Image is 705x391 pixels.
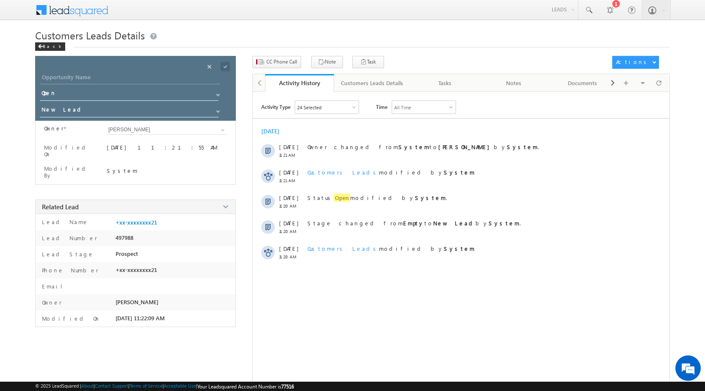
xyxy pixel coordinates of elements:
div: Tasks [417,78,472,88]
div: Notes [487,78,541,88]
strong: [PERSON_NAME] [438,143,494,150]
span: [DATE] [279,219,298,227]
span: 11:20 AM [279,254,304,259]
span: Status modified by . [307,194,447,202]
span: [DATE] [279,169,298,176]
div: All Time [394,105,411,110]
span: © 2025 LeadSquared | | | | | [35,383,294,390]
strong: System [507,143,538,150]
a: Terms of Service [130,383,163,388]
strong: System [398,143,429,150]
span: [DATE] 11:22:09 AM [116,315,165,322]
div: Owner Changed,Status Changed,Stage Changed,Source Changed,Notes & 19 more.. [295,101,359,114]
span: Stage changed from to by . [307,219,521,227]
div: [DATE] 11:21:55 AM [107,144,227,155]
span: [PERSON_NAME] [116,299,158,305]
button: Note [311,56,343,68]
input: Status [40,88,218,101]
a: About [81,383,94,388]
span: [DATE] [279,245,298,252]
span: modified by [307,245,475,252]
label: Owner [44,125,64,132]
a: Show All Items [216,126,227,134]
span: 11:20 AM [279,203,304,208]
span: Customers Leads Details [35,28,145,42]
label: Lead Number [40,234,97,241]
div: [DATE] [261,127,289,135]
label: Lead Name [40,218,88,225]
a: Contact Support [95,383,128,388]
div: System [107,167,227,174]
span: Related Lead [42,202,79,211]
label: Modified By [44,165,96,179]
a: Acceptable Use [164,383,196,388]
label: Modified On [40,315,100,322]
label: Lead Stage [40,250,94,258]
a: Show All Items [212,105,222,114]
span: Time [376,100,387,113]
label: Email [40,283,69,290]
span: 11:21 AM [279,178,304,183]
span: [DATE] [279,143,298,150]
div: Actions [616,58,650,66]
span: 497988 [116,234,133,241]
span: Open [334,194,350,202]
label: Owner [40,299,62,306]
span: +xx-xxxxxxxx21 [116,266,157,273]
a: +xx-xxxxxxxx21 [116,219,157,226]
a: Tasks [411,74,480,92]
span: Owner changed from to by . [307,143,539,150]
div: Customers Leads Details [341,78,403,88]
strong: System [489,219,520,227]
span: Activity Type [261,100,290,113]
div: Activity History [271,79,328,87]
span: [DATE] [279,194,298,201]
button: CC Phone Call [252,56,301,68]
input: Type to Search [107,125,227,135]
label: Phone Number [40,266,99,274]
strong: New Lead [433,219,476,227]
span: modified by [307,169,475,176]
a: Activity History [265,74,334,92]
strong: System [444,245,475,252]
button: Task [352,56,384,68]
span: Prospect [116,250,138,257]
span: 11:20 AM [279,229,304,234]
span: Customers Leads [307,245,379,252]
button: Actions [612,56,659,69]
span: CC Phone Call [266,58,297,66]
strong: Empty [403,219,424,227]
strong: System [444,169,475,176]
span: 11:21 AM [279,153,304,158]
span: Your Leadsquared Account Number is [197,383,294,390]
input: Stage [40,104,218,117]
a: Customers Leads Details [334,74,411,92]
div: 24 Selected [297,105,321,110]
div: Back [35,42,65,51]
a: Show All Items [212,89,222,97]
strong: System [415,194,446,201]
span: Customers Leads [307,169,379,176]
span: 77516 [281,383,294,390]
div: Documents [555,78,610,88]
input: Opportunity Name Opportunity Name [40,72,220,84]
a: Documents [548,74,617,92]
a: Notes [480,74,549,92]
label: Modified On [44,144,96,158]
